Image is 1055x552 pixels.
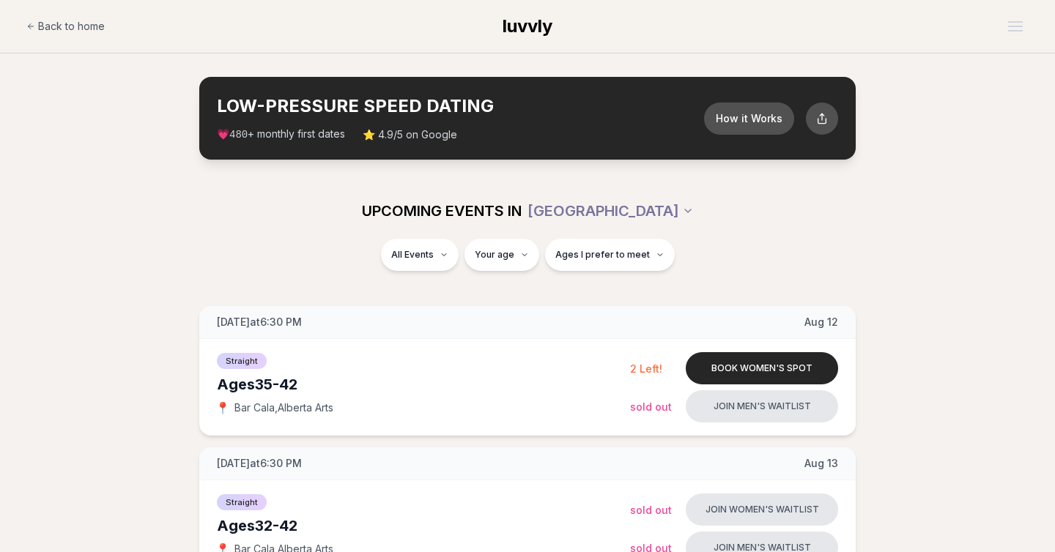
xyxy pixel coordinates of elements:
span: 2 Left! [630,362,662,375]
span: 📍 [217,402,229,414]
span: UPCOMING EVENTS IN [362,201,522,221]
a: Back to home [26,12,105,41]
span: Bar Cala , Alberta Arts [234,400,333,415]
span: Straight [217,353,267,369]
span: Aug 12 [804,315,838,329]
span: Aug 13 [804,456,838,471]
button: Book women's spot [686,352,838,384]
span: 💗 + monthly first dates [217,127,345,142]
button: How it Works [704,102,794,135]
span: All Events [391,249,434,261]
h2: LOW-PRESSURE SPEED DATING [217,94,704,118]
span: [DATE] at 6:30 PM [217,315,302,329]
button: All Events [381,239,459,271]
button: Join women's waitlist [686,493,838,526]
span: [DATE] at 6:30 PM [217,456,302,471]
span: Back to home [38,19,105,34]
span: Your age [475,249,514,261]
span: ⭐ 4.9/5 on Google [363,127,457,142]
span: Sold Out [630,504,672,516]
span: 480 [229,129,248,141]
button: Your age [464,239,539,271]
button: Join men's waitlist [686,390,838,422]
div: Ages 32-42 [217,515,630,536]
div: Ages 35-42 [217,374,630,395]
button: Ages I prefer to meet [545,239,675,271]
span: luvvly [503,15,552,37]
span: Ages I prefer to meet [555,249,650,261]
button: [GEOGRAPHIC_DATA] [527,195,694,227]
a: luvvly [503,15,552,38]
button: Open menu [1002,15,1029,37]
span: Straight [217,494,267,510]
span: Sold Out [630,400,672,413]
